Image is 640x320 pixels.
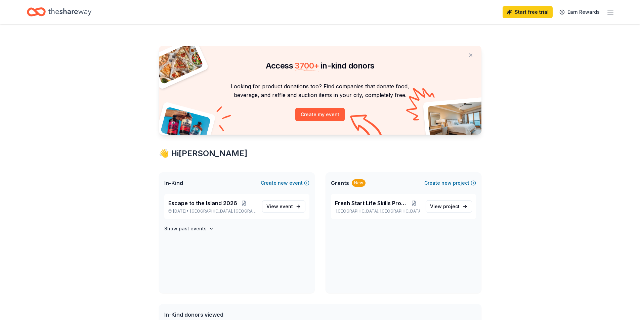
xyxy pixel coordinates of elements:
p: Looking for product donations too? Find companies that donate food, beverage, and raffle and auct... [167,82,473,100]
span: Escape to the Island 2026 [168,199,237,207]
span: Grants [331,179,349,187]
div: In-Kind donors viewed [164,311,300,319]
span: [GEOGRAPHIC_DATA], [GEOGRAPHIC_DATA] [190,209,256,214]
p: [DATE] • [168,209,257,214]
span: Fresh Start Life Skills Program [335,199,408,207]
div: 👋 Hi [PERSON_NAME] [159,148,481,159]
a: Start free trial [503,6,553,18]
span: event [280,203,293,209]
div: New [352,179,366,187]
button: Createnewproject [424,179,476,187]
button: Createnewevent [261,179,309,187]
button: Show past events [164,225,214,233]
a: View event [262,200,305,213]
h4: Show past events [164,225,207,233]
a: Earn Rewards [555,6,604,18]
span: new [278,179,288,187]
span: View [266,202,293,211]
a: Home [27,4,91,20]
span: project [443,203,460,209]
a: View project [426,200,472,213]
span: In-Kind [164,179,183,187]
img: Curvy arrow [350,115,384,140]
button: Create my event [295,108,345,121]
span: View [430,202,460,211]
img: Pizza [151,42,204,85]
p: [GEOGRAPHIC_DATA], [GEOGRAPHIC_DATA] [335,209,420,214]
span: new [441,179,452,187]
span: Access in-kind donors [266,61,375,71]
span: 3700 + [295,61,319,71]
